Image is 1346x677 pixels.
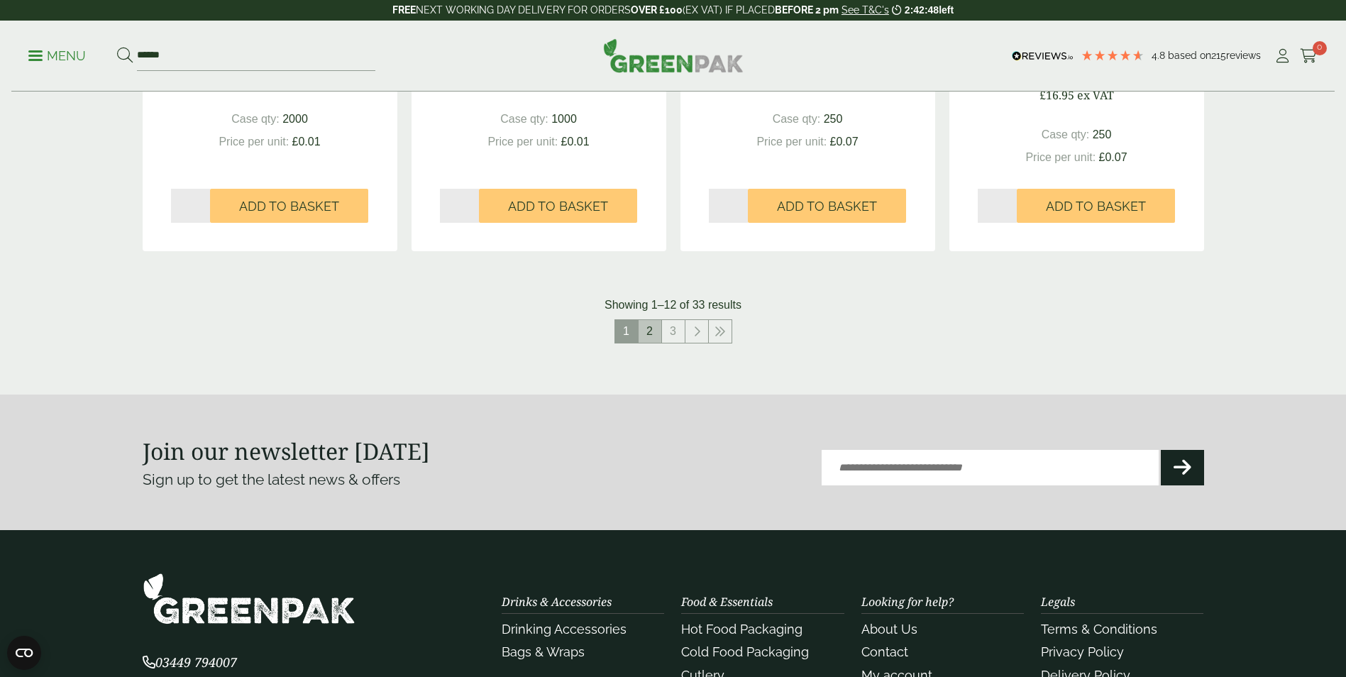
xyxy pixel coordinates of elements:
[639,320,661,343] a: 2
[605,297,741,314] p: Showing 1–12 of 33 results
[1300,49,1318,63] i: Cart
[561,136,590,148] span: £0.01
[681,644,809,659] a: Cold Food Packaging
[1017,189,1175,223] button: Add to Basket
[1093,128,1112,141] span: 250
[1041,622,1157,637] a: Terms & Conditions
[143,573,355,624] img: GreenPak Supplies
[392,4,416,16] strong: FREE
[603,38,744,72] img: GreenPak Supplies
[939,4,954,16] span: left
[1046,199,1146,214] span: Add to Basket
[7,636,41,670] button: Open CMP widget
[1211,50,1226,61] span: 215
[1274,49,1291,63] i: My Account
[1081,49,1144,62] div: 4.79 Stars
[1313,41,1327,55] span: 0
[551,113,577,125] span: 1000
[28,48,86,62] a: Menu
[502,622,627,637] a: Drinking Accessories
[842,4,889,16] a: See T&C's
[508,199,608,214] span: Add to Basket
[773,113,821,125] span: Case qty:
[231,113,280,125] span: Case qty:
[1168,50,1211,61] span: Based on
[775,4,839,16] strong: BEFORE 2 pm
[28,48,86,65] p: Menu
[1041,644,1124,659] a: Privacy Policy
[662,320,685,343] a: 3
[143,654,237,671] span: 03449 794007
[1039,87,1074,103] span: £16.95
[905,4,939,16] span: 2:42:48
[681,622,802,637] a: Hot Food Packaging
[292,136,321,148] span: £0.01
[210,189,368,223] button: Add to Basket
[748,189,906,223] button: Add to Basket
[756,136,827,148] span: Price per unit:
[1012,51,1074,61] img: REVIEWS.io
[143,436,430,466] strong: Join our newsletter [DATE]
[824,113,843,125] span: 250
[282,113,308,125] span: 2000
[631,4,683,16] strong: OVER £100
[861,622,917,637] a: About Us
[1300,45,1318,67] a: 0
[615,320,638,343] span: 1
[239,199,339,214] span: Add to Basket
[1077,87,1114,103] span: ex VAT
[479,189,637,223] button: Add to Basket
[777,199,877,214] span: Add to Basket
[1152,50,1168,61] span: 4.8
[1226,50,1261,61] span: reviews
[830,136,859,148] span: £0.07
[1042,128,1090,141] span: Case qty:
[143,656,237,670] a: 03449 794007
[1099,151,1127,163] span: £0.07
[861,644,908,659] a: Contact
[219,136,289,148] span: Price per unit:
[502,644,585,659] a: Bags & Wraps
[1025,151,1096,163] span: Price per unit:
[500,113,548,125] span: Case qty:
[143,468,620,491] p: Sign up to get the latest news & offers
[487,136,558,148] span: Price per unit:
